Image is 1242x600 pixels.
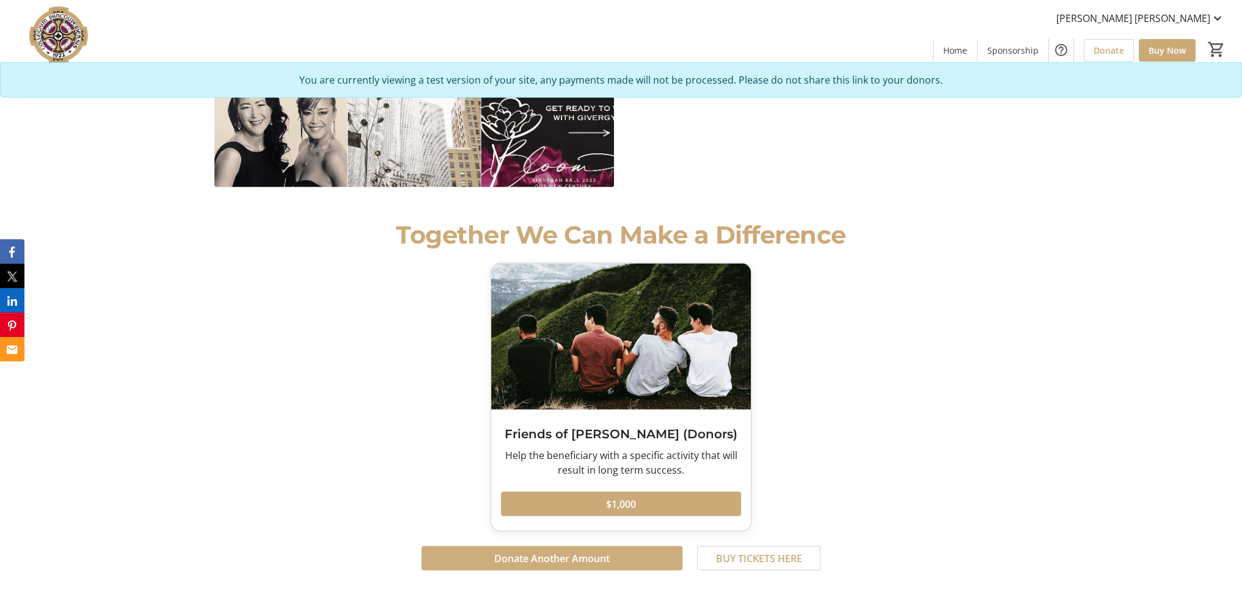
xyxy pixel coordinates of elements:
span: Donate Another Amount [494,551,610,566]
span: [PERSON_NAME] [PERSON_NAME] [1056,11,1210,26]
div: Help the beneficiary with a specific activity that will result in long term success. [501,448,742,477]
span: Buy Now [1149,44,1186,57]
button: BUY TICKETS HERE [697,546,820,571]
a: Buy Now [1139,39,1196,62]
span: BUY TICKETS HERE [716,551,802,566]
a: Sponsorship [977,39,1048,62]
button: [PERSON_NAME] [PERSON_NAME] [1047,9,1235,28]
img: VC Parent Association's Logo [7,5,116,66]
button: Help [1049,38,1073,62]
h3: Friends of [PERSON_NAME] (Donors) [501,425,742,443]
a: Donate [1084,39,1134,62]
span: Donate [1094,44,1124,57]
button: $1,000 [501,492,742,516]
span: Sponsorship [987,44,1039,57]
button: Cart [1205,38,1227,60]
div: Together We Can Make a Difference [214,217,1028,253]
img: Friends of Finnegan (Donors) [491,264,751,410]
span: Home [943,44,967,57]
button: Donate Another Amount [422,546,683,571]
a: Home [933,39,977,62]
span: $1,000 [606,497,636,511]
